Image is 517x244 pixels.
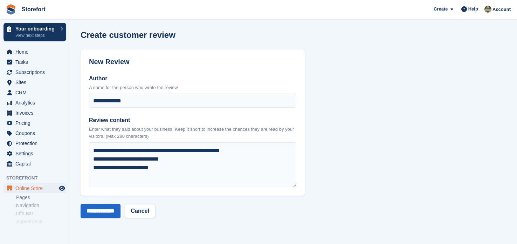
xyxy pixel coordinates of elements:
[15,98,57,108] span: Analytics
[4,88,66,97] a: menu
[125,204,155,218] a: Cancel
[4,159,66,169] a: menu
[484,6,491,13] img: Dale Metcalf
[4,77,66,87] a: menu
[16,194,66,201] a: Pages
[15,138,57,148] span: Protection
[4,149,66,158] a: menu
[16,202,66,209] a: Navigation
[15,108,57,118] span: Invoices
[15,149,57,158] span: Settings
[4,47,66,57] a: menu
[89,58,296,66] h2: New Review
[468,6,478,13] span: Help
[58,184,66,192] a: Preview store
[15,183,57,193] span: Online Store
[15,77,57,87] span: Sites
[4,98,66,108] a: menu
[15,118,57,128] span: Pricing
[15,128,57,138] span: Coupons
[89,126,296,140] p: Enter what they said about your business. Keep it short to increase the chances they are read by ...
[6,175,70,182] span: Storefront
[4,138,66,148] a: menu
[15,88,57,97] span: CRM
[492,6,511,13] span: Account
[15,47,57,57] span: Home
[4,67,66,77] a: menu
[15,57,57,67] span: Tasks
[89,74,296,83] label: Author
[81,30,175,40] h1: Create customer review
[15,32,57,39] p: View next steps
[89,84,296,91] p: A name for the person who wrote the review
[4,118,66,128] a: menu
[16,226,66,233] a: Pop-up Form
[4,128,66,138] a: menu
[4,183,66,193] a: menu
[4,57,66,67] a: menu
[15,159,57,169] span: Capital
[19,4,48,15] a: Storefort
[89,116,296,124] label: Review content
[4,108,66,118] a: menu
[15,26,57,31] p: Your onboarding
[4,23,66,41] a: Your onboarding View next steps
[6,4,16,15] img: stora-icon-8386f47178a22dfd0bd8f6a31ec36ba5ce8667c1dd55bd0f319d3a0aa187defe.svg
[15,67,57,77] span: Subscriptions
[16,218,66,225] a: Appearance
[434,6,448,13] span: Create
[16,210,66,217] a: Info Bar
